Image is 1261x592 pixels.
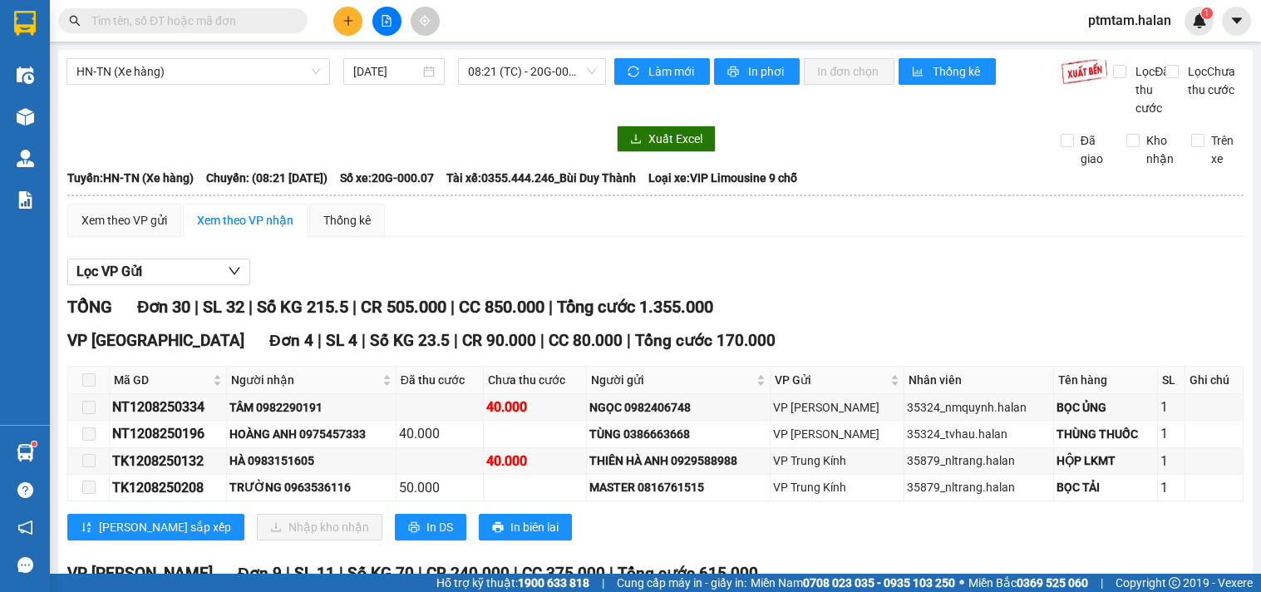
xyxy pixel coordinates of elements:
span: sort-ascending [81,521,92,535]
img: warehouse-icon [17,444,34,461]
td: VP Nguyễn Trãi [771,421,904,447]
img: warehouse-icon [17,150,34,167]
span: Người gửi [591,371,753,389]
div: 35879_nltrang.halan [907,478,1051,496]
button: plus [333,7,362,36]
div: VP Trung Kính [773,478,901,496]
span: Tổng cước 615.000 [618,564,758,583]
div: VP [PERSON_NAME] [773,425,901,443]
img: warehouse-icon [17,67,34,84]
button: downloadNhập kho nhận [257,514,382,540]
span: Loại xe: VIP Limousine 9 chỗ [648,169,797,187]
span: file-add [381,15,392,27]
div: 40.000 [399,423,480,444]
button: printerIn phơi [714,58,800,85]
span: Lọc Chưa thu cước [1181,62,1244,99]
span: Đã giao [1074,131,1114,168]
span: | [362,331,366,350]
span: CR 505.000 [361,297,446,317]
td: VP Trung Kính [771,475,904,501]
th: SL [1158,367,1185,394]
div: NT1208250196 [112,423,224,444]
span: | [286,564,290,583]
span: printer [492,521,504,535]
div: TK1208250208 [112,477,224,498]
button: bar-chartThống kê [899,58,996,85]
div: 1 [1160,397,1181,417]
span: bar-chart [912,66,926,79]
button: aim [411,7,440,36]
div: 50.000 [399,477,480,498]
span: Số KG 215.5 [257,297,348,317]
span: CC 850.000 [459,297,544,317]
div: Xem theo VP gửi [81,211,167,229]
div: 40.000 [486,397,584,417]
span: | [352,297,357,317]
div: BỌC TẢI [1057,478,1155,496]
span: Đơn 4 [269,331,313,350]
img: solution-icon [17,191,34,209]
span: SL 4 [326,331,357,350]
span: printer [727,66,741,79]
img: warehouse-icon [17,108,34,126]
span: | [602,574,604,592]
span: Người nhận [231,371,379,389]
td: VP Trung Kính [771,448,904,475]
span: Đơn 30 [137,297,190,317]
button: sort-ascending[PERSON_NAME] sắp xếp [67,514,244,540]
span: | [195,297,199,317]
span: caret-down [1229,13,1244,28]
strong: 0708 023 035 - 0935 103 250 [803,576,955,590]
div: VP [PERSON_NAME] [773,398,901,417]
div: 40.000 [486,451,584,471]
th: Ghi chú [1185,367,1244,394]
span: In phơi [748,62,786,81]
span: 08:21 (TC) - 20G-000.07 [468,59,596,84]
input: Tìm tên, số ĐT hoặc mã đơn [91,12,288,30]
span: In biên lai [510,518,559,536]
div: NT1208250334 [112,397,224,417]
td: NT1208250196 [110,421,227,447]
span: down [228,264,241,278]
span: Tài xế: 0355.444.246_Bùi Duy Thành [446,169,636,187]
span: Chuyến: (08:21 [DATE]) [206,169,328,187]
span: Miền Bắc [968,574,1088,592]
span: plus [342,15,354,27]
span: [PERSON_NAME] sắp xếp [99,518,231,536]
span: ⚪️ [959,580,964,586]
span: HN-TN (Xe hàng) [76,59,320,84]
span: download [630,133,642,146]
div: 35324_nmquynh.halan [907,398,1051,417]
span: question-circle [17,482,33,498]
div: TÂM 0982290191 [229,398,393,417]
input: 12/08/2025 [353,62,421,81]
span: VP Gửi [775,371,887,389]
span: | [249,297,253,317]
div: 1 [1160,477,1181,498]
span: | [318,331,322,350]
div: TÙNG 0386663668 [589,425,767,443]
span: Số xe: 20G-000.07 [340,169,434,187]
div: THÙNG THUỐC [1057,425,1155,443]
span: Cung cấp máy in - giấy in: [617,574,746,592]
div: MASTER 0816761515 [589,478,767,496]
button: downloadXuất Excel [617,126,716,152]
strong: 1900 633 818 [518,576,589,590]
span: Thống kê [933,62,983,81]
div: 35324_tvhau.halan [907,425,1051,443]
span: | [454,331,458,350]
span: TỔNG [67,297,112,317]
td: TK1208250208 [110,475,227,501]
span: | [627,331,631,350]
button: printerIn DS [395,514,466,540]
div: HÀ 0983151605 [229,451,393,470]
sup: 1 [1201,7,1213,19]
span: | [1101,574,1103,592]
th: Nhân viên [904,367,1054,394]
span: | [339,564,343,583]
span: Tổng cước 170.000 [635,331,776,350]
button: Lọc VP Gửi [67,259,250,285]
b: Tuyến: HN-TN (Xe hàng) [67,171,194,185]
span: message [17,557,33,573]
span: | [540,331,544,350]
